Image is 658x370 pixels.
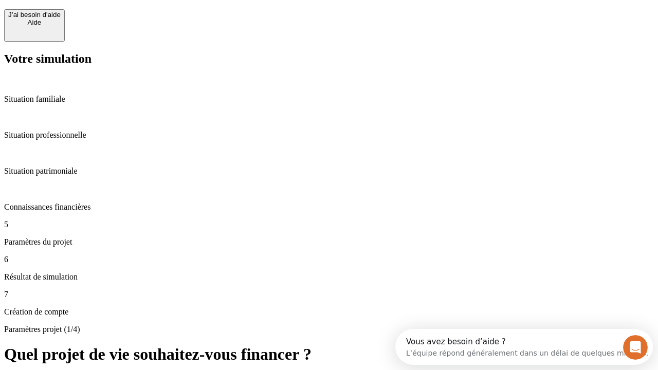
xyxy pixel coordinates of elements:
[4,325,654,334] p: Paramètres projet (1/4)
[8,11,61,18] div: J’ai besoin d'aide
[11,17,253,28] div: L’équipe répond généralement dans un délai de quelques minutes.
[4,345,654,364] h1: Quel projet de vie souhaitez-vous financer ?
[4,307,654,317] p: Création de compte
[4,9,65,42] button: J’ai besoin d'aideAide
[4,237,654,247] p: Paramètres du projet
[4,290,654,299] p: 7
[8,18,61,26] div: Aide
[395,329,653,365] iframe: Intercom live chat discovery launcher
[11,9,253,17] div: Vous avez besoin d’aide ?
[4,272,654,282] p: Résultat de simulation
[4,131,654,140] p: Situation professionnelle
[4,202,654,212] p: Connaissances financières
[4,4,283,32] div: Ouvrir le Messenger Intercom
[4,52,654,66] h2: Votre simulation
[4,220,654,229] p: 5
[4,166,654,176] p: Situation patrimoniale
[4,255,654,264] p: 6
[623,335,648,360] iframe: Intercom live chat
[4,95,654,104] p: Situation familiale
